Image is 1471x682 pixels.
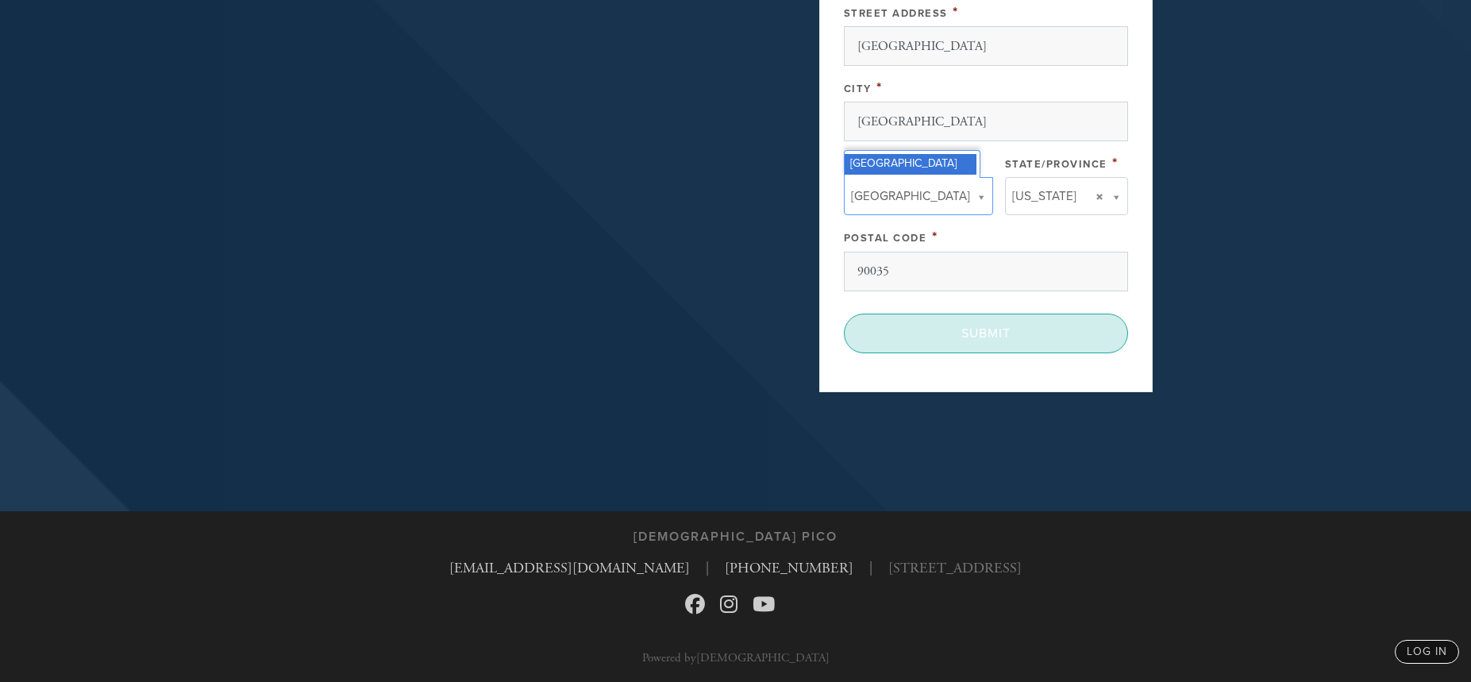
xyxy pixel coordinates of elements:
label: Street Address [844,7,948,20]
input: Submit [844,314,1128,353]
label: City [844,83,872,95]
span: [STREET_ADDRESS] [888,557,1022,579]
div: [GEOGRAPHIC_DATA] [845,154,976,175]
span: This field is required. [876,79,883,96]
h3: [DEMOGRAPHIC_DATA] Pico [633,530,838,545]
span: | [869,557,872,579]
a: [GEOGRAPHIC_DATA] [844,177,993,215]
a: log in [1395,640,1459,664]
a: [PHONE_NUMBER] [725,559,853,577]
span: | [706,557,709,579]
span: This field is required. [1112,154,1119,171]
label: Postal Code [844,232,927,245]
a: [EMAIL_ADDRESS][DOMAIN_NAME] [449,559,690,577]
p: Powered by [642,652,830,664]
span: This field is required. [953,3,959,21]
span: [US_STATE] [1012,186,1076,206]
span: [GEOGRAPHIC_DATA] [851,186,970,206]
a: [DEMOGRAPHIC_DATA] [696,650,830,665]
span: This field is required. [932,228,938,245]
label: State/Province [1005,158,1107,171]
a: [US_STATE] [1005,177,1128,215]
